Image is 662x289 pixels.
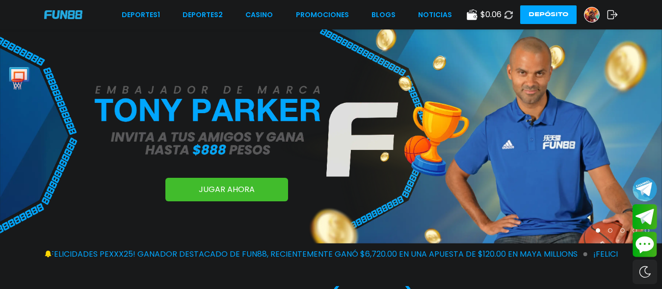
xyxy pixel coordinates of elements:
[47,248,587,260] span: ¡FELICIDADES pexxx25! GANADOR DESTACADO DE FUN88, RECIENTEMENTE GANÓ $6,720.00 EN UNA APUESTA DE ...
[371,10,396,20] a: BLOGS
[165,178,288,201] a: JUGAR AHORA
[418,10,452,20] a: NOTICIAS
[44,10,82,19] img: Company Logo
[296,10,349,20] a: Promociones
[633,204,657,230] button: Join telegram
[183,10,223,20] a: Deportes2
[584,7,607,23] a: Avatar
[245,10,273,20] a: CASINO
[633,260,657,284] div: Switch theme
[122,10,160,20] a: Deportes1
[633,176,657,202] button: Join telegram channel
[633,232,657,257] button: Contact customer service
[584,7,599,22] img: Avatar
[520,5,577,24] button: Depósito
[480,9,502,21] span: $ 0.06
